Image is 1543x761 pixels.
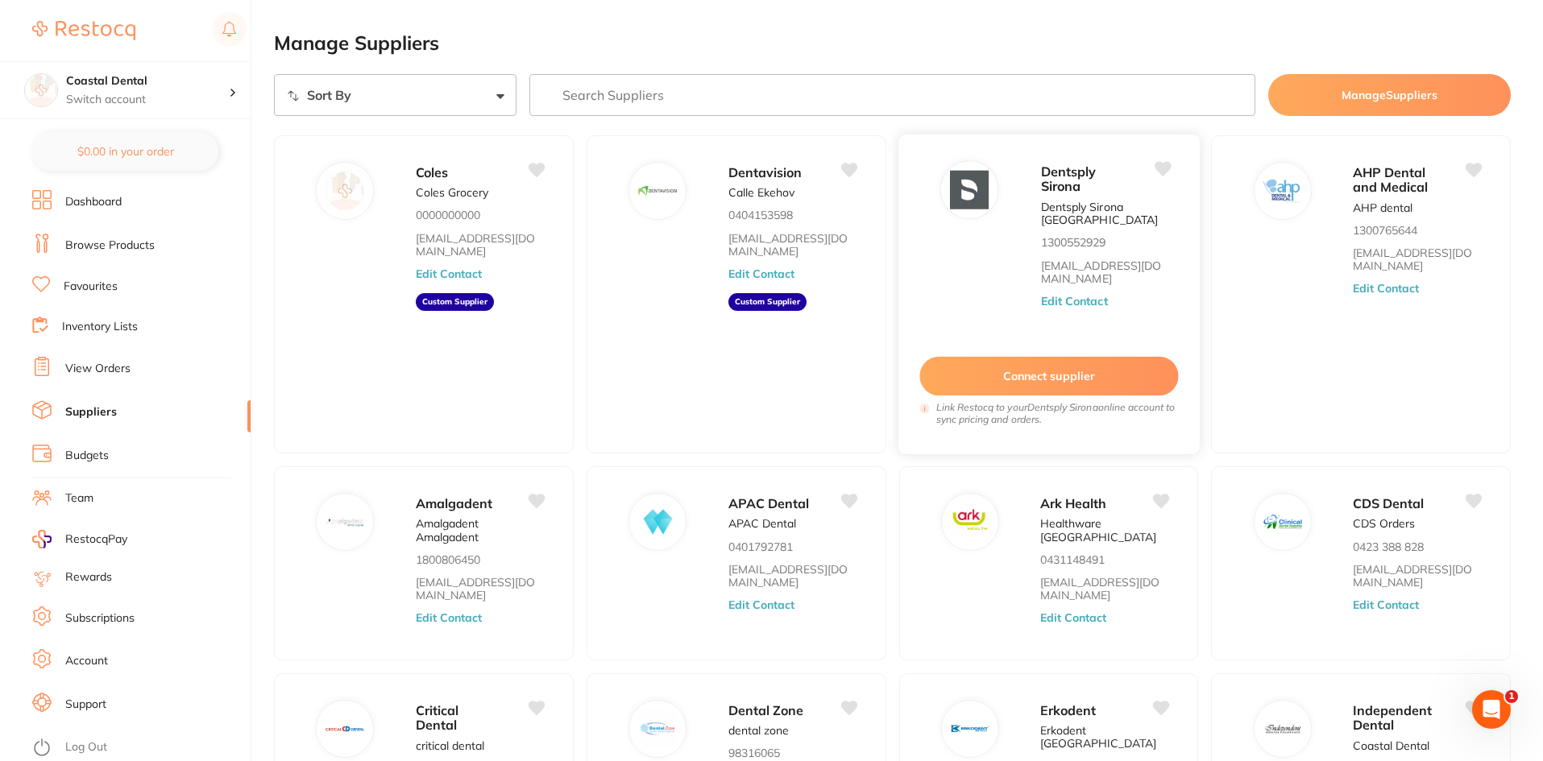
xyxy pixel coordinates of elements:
[32,12,135,49] a: Restocq Logo
[416,576,544,602] a: [EMAIL_ADDRESS][DOMAIN_NAME]
[1040,295,1107,308] button: Edit Contact
[1040,236,1105,249] p: 1300552929
[728,164,802,180] span: Dentavision
[728,747,780,759] p: 98316065
[1040,259,1169,286] a: [EMAIL_ADDRESS][DOMAIN_NAME]
[1353,563,1481,589] a: [EMAIL_ADDRESS][DOMAIN_NAME]
[416,232,544,258] a: [EMAIL_ADDRESS][DOMAIN_NAME]
[919,357,1178,396] button: Connect supplier
[728,598,794,611] button: Edit Contact
[1353,246,1481,272] a: [EMAIL_ADDRESS][DOMAIN_NAME]
[1040,724,1168,750] p: Erkodent [GEOGRAPHIC_DATA]
[1353,224,1417,237] p: 1300765644
[416,739,484,752] p: critical dental
[65,238,155,254] a: Browse Products
[1040,702,1096,718] span: Erkodent
[65,697,106,713] a: Support
[951,709,989,748] img: Erkodent
[1505,690,1518,703] span: 1
[65,404,117,420] a: Suppliers
[1263,503,1302,541] img: CDS Dental
[638,172,677,210] img: Dentavision
[416,267,482,280] button: Edit Contact
[32,530,127,548] a: RestocqPay
[1353,702,1432,733] span: Independent Dental
[529,74,1256,116] input: Search Suppliers
[950,171,989,209] img: Dentsply Sirona
[1040,576,1168,602] a: [EMAIL_ADDRESS][DOMAIN_NAME]
[728,495,809,511] span: APAC Dental
[65,739,107,755] a: Log Out
[416,702,458,733] span: Critical Dental
[728,293,807,311] aside: Custom Supplier
[728,267,794,280] button: Edit Contact
[728,563,857,589] a: [EMAIL_ADDRESS][DOMAIN_NAME]
[1040,201,1169,227] p: Dentsply Sirona [GEOGRAPHIC_DATA]
[728,702,803,718] span: Dental Zone
[728,209,793,221] p: 0404153598
[65,194,122,210] a: Dashboard
[62,319,138,335] a: Inventory Lists
[65,569,112,585] a: Rewards
[1268,74,1511,116] button: ManageSuppliers
[1263,709,1302,748] img: Independent Dental
[1353,739,1429,752] p: Coastal Dental
[416,293,494,311] aside: Custom Supplier
[32,132,218,171] button: $0.00 in your order
[326,503,365,541] img: Amalgadent
[326,172,365,210] img: Coles
[274,32,1511,55] h2: Manage Suppliers
[1472,690,1511,729] iframe: Intercom live chat
[1353,201,1412,214] p: AHP dental
[1040,553,1105,566] p: 0431148491
[416,495,492,511] span: Amalgadent
[638,503,677,541] img: APAC Dental
[935,403,1178,425] i: Link Restocq to your Dentsply Sirona online account to sync pricing and orders.
[66,73,229,89] h4: Coastal Dental
[65,448,109,464] a: Budgets
[416,517,544,543] p: Amalgadent Amalgadent
[64,279,118,295] a: Favourites
[326,709,365,748] img: Critical Dental
[1040,495,1106,511] span: Ark Health
[65,610,135,627] a: Subscriptions
[416,209,480,221] p: 0000000000
[416,164,448,180] span: Coles
[32,21,135,40] img: Restocq Logo
[728,517,796,530] p: APAC Dental
[416,611,482,624] button: Edit Contact
[1353,598,1419,611] button: Edit Contact
[638,709,677,748] img: Dental Zone
[32,530,52,548] img: RestocqPay
[416,553,480,566] p: 1800806450
[416,186,488,199] p: Coles Grocery
[66,92,229,108] p: Switch account
[1353,495,1424,511] span: CDS Dental
[65,653,108,669] a: Account
[728,540,793,553] p: 0401792781
[65,361,131,377] a: View Orders
[1353,164,1428,195] span: AHP Dental and Medical
[951,503,989,541] img: Ark Health
[728,724,789,737] p: dental zone
[1263,172,1302,210] img: AHP Dental and Medical
[65,531,127,548] span: RestocqPay
[32,735,246,761] button: Log Out
[1040,517,1168,543] p: Healthware [GEOGRAPHIC_DATA]
[1353,517,1415,530] p: CDS Orders
[65,490,93,507] a: Team
[728,232,857,258] a: [EMAIL_ADDRESS][DOMAIN_NAME]
[728,186,794,199] p: Calle Ekehov
[1040,611,1106,624] button: Edit Contact
[1040,163,1096,194] span: Dentsply Sirona
[1353,540,1424,553] p: 0423 388 828
[25,74,57,106] img: Coastal Dental
[1353,282,1419,295] button: Edit Contact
